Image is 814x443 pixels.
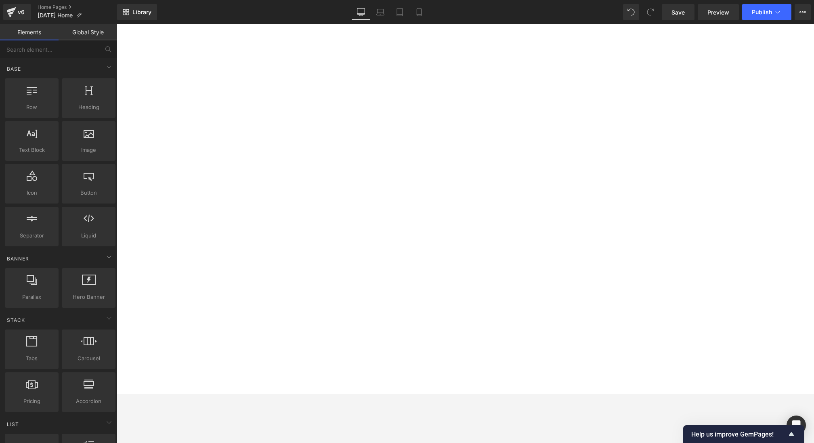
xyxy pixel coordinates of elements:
span: Separator [7,231,56,240]
span: Icon [7,189,56,197]
a: Global Style [59,24,117,40]
span: Save [671,8,685,17]
span: List [6,420,20,428]
span: Button [64,189,113,197]
span: Tabs [7,354,56,363]
span: [DATE] Home [38,12,73,19]
span: Publish [752,9,772,15]
span: Hero Banner [64,293,113,301]
span: Text Block [7,146,56,154]
span: Accordion [64,397,113,405]
a: Desktop [351,4,371,20]
a: New Library [117,4,157,20]
span: Banner [6,255,30,262]
span: Stack [6,316,26,324]
a: v6 [3,4,31,20]
div: Open Intercom Messenger [787,416,806,435]
span: Preview [707,8,729,17]
a: Laptop [371,4,390,20]
button: Show survey - Help us improve GemPages! [691,429,796,439]
span: Carousel [64,354,113,363]
span: Parallax [7,293,56,301]
a: Tablet [390,4,409,20]
a: Mobile [409,4,429,20]
span: Base [6,65,22,73]
button: Undo [623,4,639,20]
button: Redo [642,4,659,20]
span: Library [132,8,151,16]
button: Publish [742,4,791,20]
span: Heading [64,103,113,111]
span: Help us improve GemPages! [691,430,787,438]
div: v6 [16,7,26,17]
span: Row [7,103,56,111]
span: Liquid [64,231,113,240]
button: More [795,4,811,20]
span: Image [64,146,113,154]
a: Home Pages [38,4,117,10]
a: Preview [698,4,739,20]
span: Pricing [7,397,56,405]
